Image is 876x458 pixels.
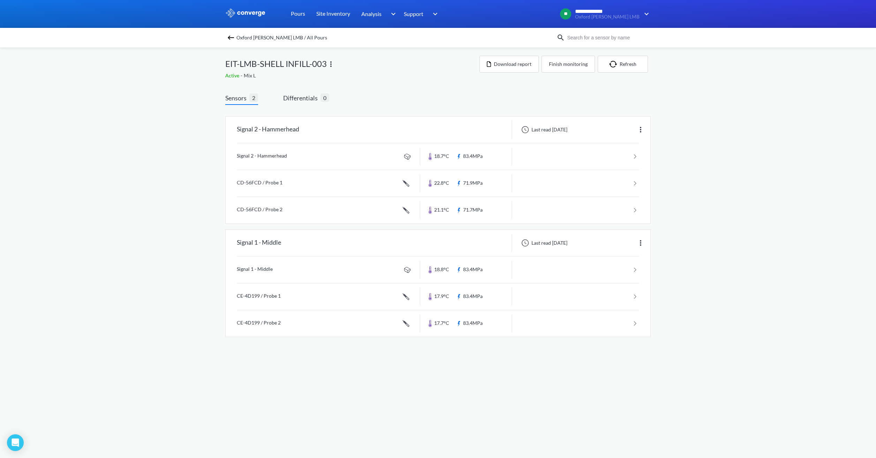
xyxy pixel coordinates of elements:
[361,9,382,18] span: Analysis
[225,93,249,103] span: Sensors
[404,9,423,18] span: Support
[237,234,281,252] div: Signal 1 - Middle
[236,33,327,43] span: Oxford [PERSON_NAME] LMB / All Pours
[225,72,241,78] span: Active
[225,72,479,79] div: Mix L
[609,61,620,68] img: icon-refresh.svg
[565,34,649,41] input: Search for a sensor by name
[227,33,235,42] img: backspace.svg
[225,57,327,70] span: EIT-LMB-SHELL INFILL-003
[636,125,645,134] img: more.svg
[386,10,398,18] img: downArrow.svg
[479,56,539,72] button: Download report
[487,61,491,67] img: icon-file.svg
[249,93,258,102] span: 2
[636,239,645,247] img: more.svg
[598,56,648,72] button: Refresh
[518,239,569,247] div: Last read [DATE]
[518,125,569,134] div: Last read [DATE]
[241,72,244,78] span: -
[575,14,640,20] span: Oxford [PERSON_NAME] LMB
[225,8,266,17] img: logo_ewhite.svg
[283,93,320,103] span: Differentials
[428,10,439,18] img: downArrow.svg
[542,56,595,72] button: Finish monitoring
[237,121,299,139] div: Signal 2 - Hammerhead
[327,60,335,68] img: more.svg
[320,93,329,102] span: 0
[640,10,651,18] img: downArrow.svg
[557,33,565,42] img: icon-search.svg
[7,434,24,451] div: Open Intercom Messenger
